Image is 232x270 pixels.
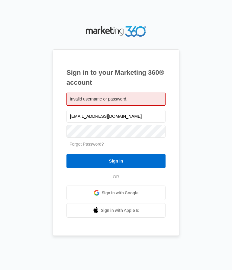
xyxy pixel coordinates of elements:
[66,110,166,123] input: Email
[102,190,139,196] span: Sign in with Google
[70,97,127,101] span: Invalid username or password.
[101,207,140,214] span: Sign in with Apple Id
[66,154,166,168] input: Sign In
[66,67,166,87] h1: Sign in to your Marketing 360® account
[69,142,104,147] a: Forgot Password?
[66,186,166,200] a: Sign in with Google
[109,174,124,180] span: OR
[66,203,166,218] a: Sign in with Apple Id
